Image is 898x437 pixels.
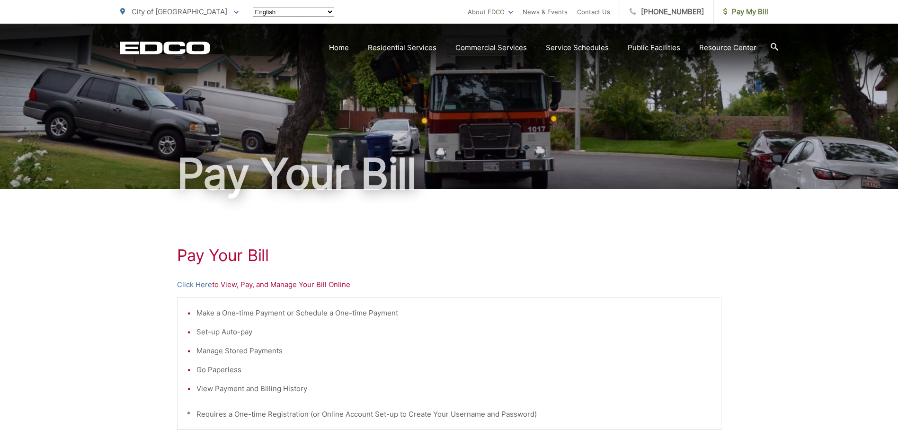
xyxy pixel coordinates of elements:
[628,42,680,53] a: Public Facilities
[723,6,768,17] span: Pay My Bill
[196,345,711,357] li: Manage Stored Payments
[253,8,334,17] select: Select a language
[523,6,568,17] a: News & Events
[196,383,711,394] li: View Payment and Billing History
[196,307,711,319] li: Make a One-time Payment or Schedule a One-time Payment
[455,42,527,53] a: Commercial Services
[468,6,513,17] a: About EDCO
[177,246,721,265] h1: Pay Your Bill
[196,364,711,376] li: Go Paperless
[699,42,756,53] a: Resource Center
[329,42,349,53] a: Home
[177,279,721,290] p: to View, Pay, and Manage Your Bill Online
[177,279,212,290] a: Click Here
[120,41,210,54] a: EDCD logo. Return to the homepage.
[120,150,778,198] h1: Pay Your Bill
[187,409,711,420] p: * Requires a One-time Registration (or Online Account Set-up to Create Your Username and Password)
[546,42,609,53] a: Service Schedules
[196,326,711,338] li: Set-up Auto-pay
[577,6,610,17] a: Contact Us
[368,42,436,53] a: Residential Services
[132,7,227,16] span: City of [GEOGRAPHIC_DATA]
